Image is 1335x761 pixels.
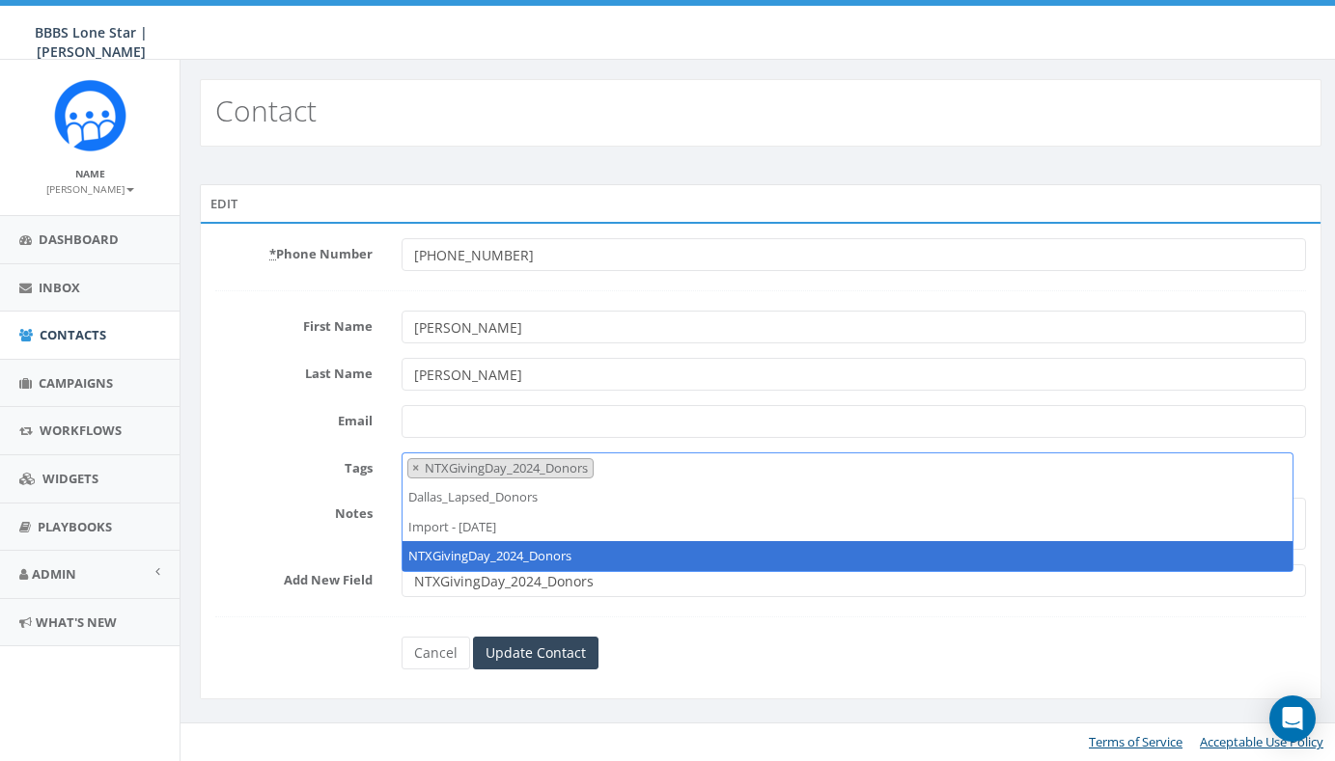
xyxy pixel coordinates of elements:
[36,613,117,631] span: What's New
[408,459,423,477] button: Remove item
[1089,733,1182,750] a: Terms of Service
[412,459,419,476] span: ×
[35,23,148,61] span: BBBS Lone Star | [PERSON_NAME]
[200,184,1321,223] div: Edit
[40,421,122,439] span: Workflows
[403,512,1293,542] li: Import - [DATE]
[269,245,276,262] abbr: required
[46,182,134,196] small: [PERSON_NAME]
[1200,733,1323,750] a: Acceptable Use Policy
[423,459,593,476] span: NTXGivingDay_2024_Donors
[39,374,113,392] span: Campaigns
[1269,695,1316,742] div: Open Intercom Messenger
[403,482,1293,512] li: Dallas_Lapsed_Donors
[38,518,112,535] span: Playbooks
[39,279,80,296] span: Inbox
[201,311,387,336] label: First Name
[75,167,105,180] small: Name
[201,564,387,589] label: Add New Field
[46,179,134,197] a: [PERSON_NAME]
[201,405,387,430] label: Email
[40,326,106,343] span: Contacts
[201,498,387,523] label: Notes
[473,637,598,669] input: Update Contact
[42,470,98,487] span: Widgets
[201,452,387,477] label: Tags
[201,238,387,263] label: Phone Number
[403,541,1293,571] li: NTXGivingDay_2024_Donors
[201,358,387,383] label: Last Name
[598,461,608,478] textarea: Search
[402,637,470,669] a: Cancel
[39,231,119,248] span: Dashboard
[32,565,76,583] span: Admin
[215,95,317,126] h2: Contact
[407,458,594,478] li: NTXGivingDay_2024_Donors
[54,79,126,151] img: Rally_Corp_Icon_1.png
